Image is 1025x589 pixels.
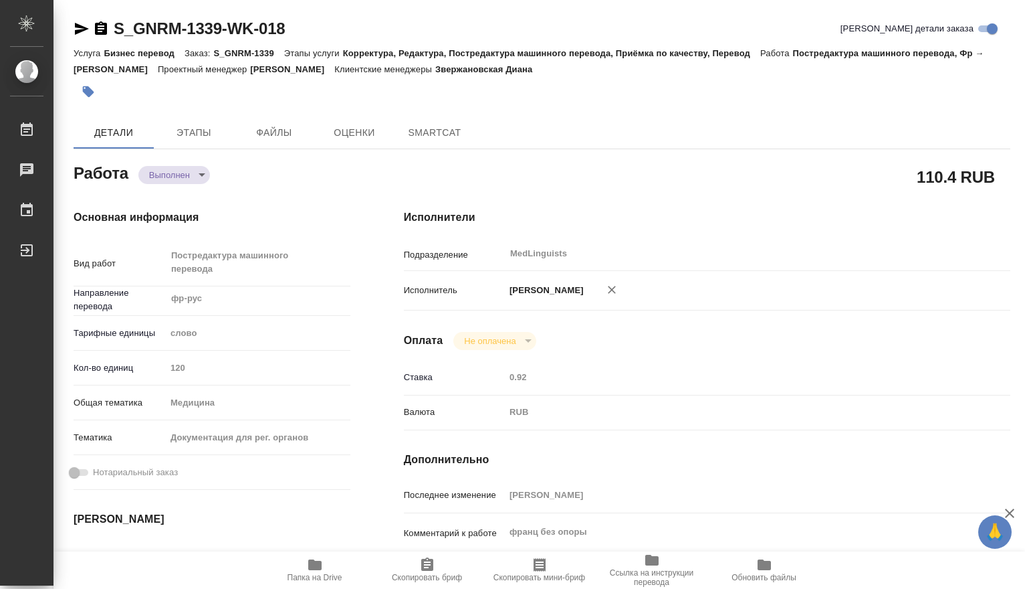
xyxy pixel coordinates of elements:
p: Заказ: [185,48,213,58]
p: Работа [760,48,793,58]
p: Тематика [74,431,166,444]
p: Бизнес перевод [104,48,185,58]
input: Пустое поле [166,545,283,565]
h4: [PERSON_NAME] [74,511,350,527]
p: Направление перевода [74,286,166,313]
div: Документация для рег. органов [166,426,350,449]
span: Скопировать мини-бриф [493,573,585,582]
span: Папка на Drive [288,573,342,582]
p: [PERSON_NAME] [505,284,584,297]
span: SmartCat [403,124,467,141]
p: Корректура, Редактура, Постредактура машинного перевода, Приёмка по качеству, Перевод [343,48,760,58]
button: Папка на Drive [259,552,371,589]
p: Ставка [404,371,505,384]
button: 🙏 [978,515,1012,549]
input: Пустое поле [166,358,350,377]
div: слово [166,322,350,345]
button: Выполнен [145,169,194,181]
span: Обновить файлы [731,573,796,582]
p: Кол-во единиц [74,361,166,375]
p: Дата начала работ [74,549,166,562]
p: Звержановская Диана [435,64,542,74]
span: [PERSON_NAME] детали заказа [840,22,974,35]
span: Оценки [322,124,386,141]
input: Пустое поле [505,367,959,387]
span: Этапы [162,124,226,141]
p: Исполнитель [404,284,505,297]
button: Ссылка на инструкции перевода [596,552,708,589]
p: Тарифные единицы [74,327,166,340]
p: Клиентские менеджеры [334,64,435,74]
h2: 110.4 RUB [917,165,995,188]
span: Скопировать бриф [392,573,462,582]
h2: Работа [74,160,128,184]
a: S_GNRM-1339-WK-018 [114,19,285,37]
div: Выполнен [453,332,536,350]
p: Общая тематика [74,396,166,410]
p: Комментарий к работе [404,527,505,540]
span: Нотариальный заказ [93,466,178,479]
button: Добавить тэг [74,77,103,106]
p: Проектный менеджер [158,64,250,74]
button: Обновить файлы [708,552,820,589]
h4: Оплата [404,333,443,349]
p: [PERSON_NAME] [250,64,334,74]
div: Медицина [166,392,350,414]
button: Не оплачена [460,335,520,347]
button: Скопировать ссылку для ЯМессенджера [74,21,90,37]
button: Скопировать бриф [371,552,483,589]
h4: Исполнители [404,209,1010,226]
p: Услуга [74,48,104,58]
p: Этапы услуги [284,48,343,58]
textarea: франц без опоры [505,521,959,543]
span: Детали [82,124,146,141]
div: RUB [505,401,959,424]
p: S_GNRM-1339 [213,48,283,58]
div: Выполнен [138,166,210,184]
p: Вид работ [74,257,166,270]
p: Валюта [404,406,505,419]
p: Подразделение [404,248,505,262]
span: Ссылка на инструкции перевода [604,568,700,587]
p: Последнее изменение [404,489,505,502]
input: Пустое поле [505,485,959,505]
button: Скопировать мини-бриф [483,552,596,589]
button: Скопировать ссылку [93,21,109,37]
button: Удалить исполнителя [597,275,627,305]
h4: Основная информация [74,209,350,226]
h4: Дополнительно [404,452,1010,468]
span: Файлы [242,124,306,141]
span: 🙏 [984,518,1006,546]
